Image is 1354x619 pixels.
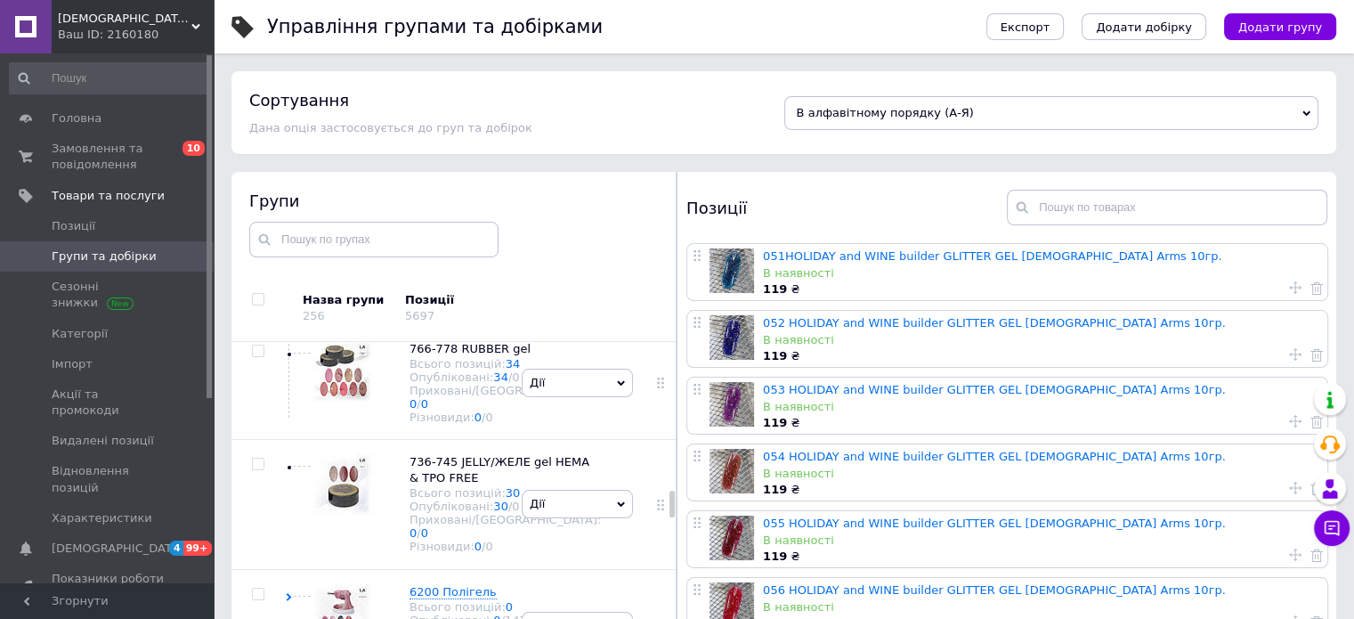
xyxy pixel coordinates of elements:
span: [DEMOGRAPHIC_DATA] [52,541,183,557]
div: 0 [512,500,519,513]
a: 0 [474,411,482,424]
div: ₴ [763,482,1318,498]
span: Імпорт [52,356,93,372]
span: / [508,500,520,513]
div: 5697 [405,309,434,322]
input: Пошук по групах [249,222,499,257]
span: / [482,411,493,424]
div: 0 [485,540,492,553]
a: 34 [493,371,508,384]
div: Різновиди: [409,540,601,553]
a: 30 [493,500,508,513]
a: Видалити товар [1310,547,1323,563]
span: Показники роботи компанії [52,571,165,603]
div: ₴ [763,549,1318,565]
div: В наявності [763,332,1318,348]
span: Відновлення позицій [52,463,165,495]
div: ₴ [763,281,1318,297]
span: Замовлення та повідомлення [52,141,165,173]
div: В наявності [763,399,1318,415]
a: 054 HOLIDAY and WINE builder GLITTER GEL [DEMOGRAPHIC_DATA] Arms 10гр. [763,450,1226,463]
span: 99+ [183,541,213,556]
div: Назва групи [303,292,392,308]
span: / [417,526,428,540]
div: ₴ [763,348,1318,364]
img: 766-778 RUBBER gel [313,341,373,402]
a: 0 [421,526,428,540]
span: Товари та послуги [52,188,165,204]
span: Експорт [1001,20,1050,34]
span: В алфавітному порядку (А-Я) [797,106,974,119]
div: Приховані/[GEOGRAPHIC_DATA]: [409,513,601,540]
span: Дії [530,497,545,510]
div: Всього позицій: [409,486,601,500]
div: Різновиди: [409,411,601,424]
div: Всього позицій: [409,357,601,371]
span: Акції та промокоди [52,387,165,419]
button: Експорт [986,13,1065,40]
img: 736-745 JELLY/ЖЕЛЕ gel HEMA & TPO FREE [313,454,373,515]
span: Дана опція застосовується до груп та добірок [249,121,532,134]
div: Позиції [686,190,1007,225]
a: 0 [409,397,417,411]
a: Видалити товар [1310,280,1323,296]
b: 119 [763,349,787,362]
span: Видалені позиції [52,433,154,449]
input: Пошук по товарах [1007,190,1327,225]
a: 053 HOLIDAY and WINE builder GLITTER GEL [DEMOGRAPHIC_DATA] Arms 10гр. [763,383,1226,396]
div: В наявності [763,466,1318,482]
div: Опубліковані: [409,500,601,513]
a: 052 HOLIDAY and WINE builder GLITTER GEL [DEMOGRAPHIC_DATA] Arms 10гр. [763,316,1226,330]
b: 119 [763,416,787,429]
h1: Управління групами та добірками [267,16,603,37]
a: 056 HOLIDAY and WINE builder GLITTER GEL [DEMOGRAPHIC_DATA] Arms 10гр. [763,583,1226,597]
h4: Сортування [249,91,349,110]
span: Lady Arms [58,11,191,27]
span: 6200 Полігель [409,585,497,599]
span: Категорії [52,326,108,342]
div: ₴ [763,415,1318,431]
span: / [417,397,428,411]
span: Групи та добірки [52,248,157,265]
span: Головна [52,110,101,126]
span: 10 [182,141,205,156]
button: Додати добірку [1082,13,1206,40]
div: Опубліковані: [409,371,601,384]
b: 119 [763,282,787,296]
div: В наявності [763,533,1318,549]
div: В наявності [763,599,1318,615]
a: 055 HOLIDAY and WINE builder GLITTER GEL [DEMOGRAPHIC_DATA] Arms 10гр. [763,517,1226,530]
a: 0 [506,600,513,614]
a: Видалити товар [1310,413,1323,429]
div: Приховані/[GEOGRAPHIC_DATA]: [409,384,601,411]
span: 766-778 RUBBER gel [409,342,531,355]
div: 0 [485,411,492,424]
span: Додати добірку [1096,20,1192,34]
b: 119 [763,550,787,563]
button: Додати групу [1224,13,1336,40]
div: Всього позицій: [409,600,601,614]
span: / [482,540,493,553]
a: Видалити товар [1310,346,1323,362]
span: 736-745 JELLY/ЖЕЛЕ gel HEMA & TPO FREE [409,455,589,485]
span: / [508,371,520,384]
span: Дії [530,376,545,389]
a: 0 [421,397,428,411]
div: Позиції [405,292,556,308]
input: Пошук [9,62,210,94]
span: Додати групу [1238,20,1322,34]
button: Чат з покупцем [1314,510,1350,546]
div: Ваш ID: 2160180 [58,27,214,43]
a: 0 [474,540,482,553]
span: Характеристики [52,510,152,526]
div: 256 [303,309,325,322]
div: 0 [512,371,519,384]
b: 119 [763,483,787,496]
a: 34 [506,357,521,371]
a: 0 [409,526,417,540]
span: Сезонні знижки [52,279,165,311]
span: 4 [169,541,183,556]
div: В наявності [763,265,1318,281]
span: Позиції [52,218,95,234]
a: 30 [506,486,521,500]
